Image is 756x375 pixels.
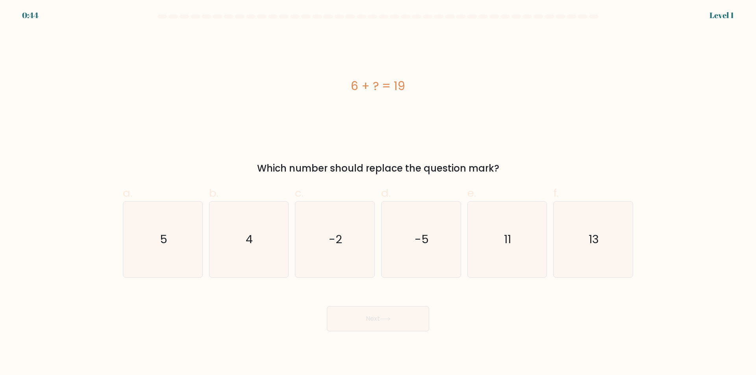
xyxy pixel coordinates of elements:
[246,232,253,248] text: 4
[329,232,343,248] text: -2
[160,232,167,248] text: 5
[589,232,599,248] text: 13
[209,185,219,201] span: b.
[22,9,39,21] div: 0:44
[295,185,304,201] span: c.
[123,185,132,201] span: a.
[123,77,633,95] div: 6 + ? = 19
[415,232,429,248] text: -5
[710,9,734,21] div: Level 1
[553,185,559,201] span: f.
[381,185,391,201] span: d.
[128,161,628,175] div: Which number should replace the question mark?
[467,185,476,201] span: e.
[504,232,511,248] text: 11
[327,306,429,331] button: Next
